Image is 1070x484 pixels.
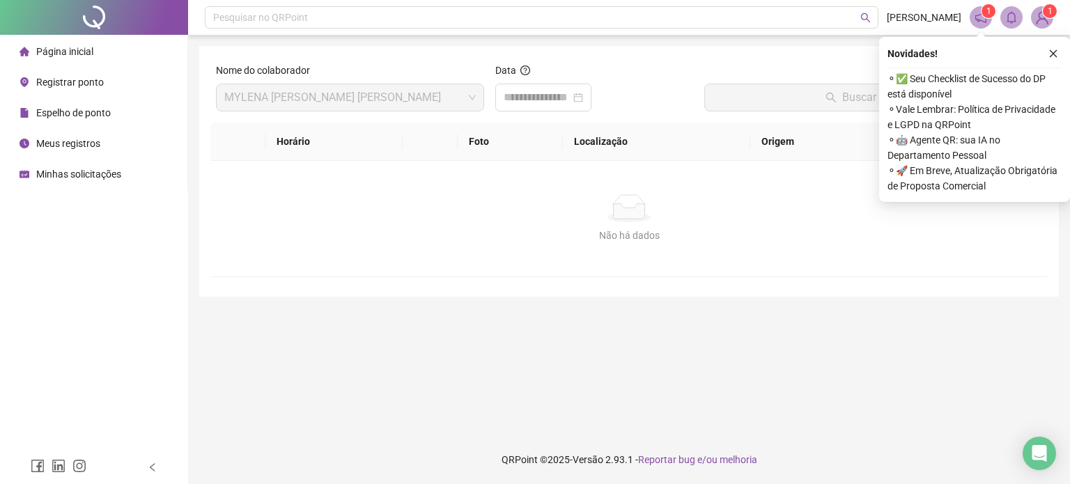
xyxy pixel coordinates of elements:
div: Não há dados [227,228,1031,243]
button: Buscar registros [704,84,1042,111]
span: [PERSON_NAME] [887,10,961,25]
label: Nome do colaborador [216,63,319,78]
span: facebook [31,459,45,473]
th: Horário [265,123,403,161]
span: Reportar bug e/ou melhoria [638,454,757,465]
span: Espelho de ponto [36,107,111,118]
span: clock-circle [20,139,29,148]
span: left [148,462,157,472]
span: ⚬ 🚀 Em Breve, Atualização Obrigatória de Proposta Comercial [887,163,1062,194]
sup: Atualize o seu contato no menu Meus Dados [1043,4,1057,18]
div: Open Intercom Messenger [1023,437,1056,470]
span: 1 [1048,6,1053,16]
span: schedule [20,169,29,179]
span: Página inicial [36,46,93,57]
span: Minhas solicitações [36,169,121,180]
span: home [20,47,29,56]
span: environment [20,77,29,87]
span: ⚬ Vale Lembrar: Política de Privacidade e LGPD na QRPoint [887,102,1062,132]
span: Versão [573,454,603,465]
span: ⚬ ✅ Seu Checklist de Sucesso do DP está disponível [887,71,1062,102]
span: Registrar ponto [36,77,104,88]
span: ⚬ 🤖 Agente QR: sua IA no Departamento Pessoal [887,132,1062,163]
th: Localização [563,123,750,161]
span: Data [495,65,516,76]
img: 79603 [1032,7,1053,28]
sup: 1 [982,4,995,18]
span: Meus registros [36,138,100,149]
span: linkedin [52,459,65,473]
span: file [20,108,29,118]
span: question-circle [520,65,530,75]
span: search [860,13,871,23]
span: instagram [72,459,86,473]
span: notification [975,11,987,24]
footer: QRPoint © 2025 - 2.93.1 - [188,435,1070,484]
span: close [1048,49,1058,58]
span: 1 [986,6,991,16]
span: MYLENA KAREN LIMA DE SOUZA [224,84,476,111]
th: Foto [458,123,563,161]
span: bell [1005,11,1018,24]
span: Novidades ! [887,46,938,61]
th: Origem [750,123,886,161]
